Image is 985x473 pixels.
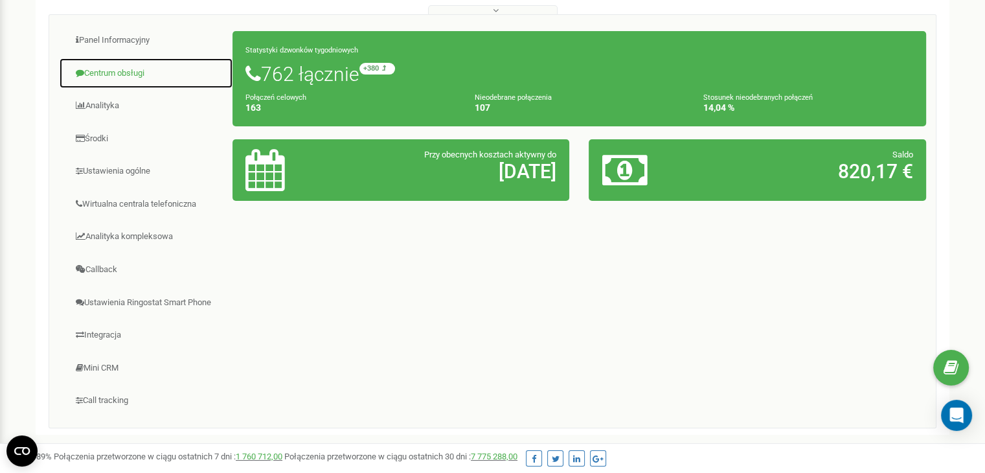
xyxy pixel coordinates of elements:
[245,46,358,54] small: Statystyki dzwonków tygodniowych
[59,90,233,122] a: Analityka
[359,63,395,75] small: +380
[59,254,233,286] a: Callback
[59,123,233,155] a: Środki
[424,150,556,159] span: Przy obecnych kosztach aktywny do
[59,189,233,220] a: Wirtualna centrala telefoniczna
[712,161,913,182] h2: 820,17 €
[59,385,233,417] a: Call tracking
[475,103,685,113] h4: 107
[236,452,282,461] a: 1 760 712,00
[703,103,913,113] h4: 14,04 %
[941,400,972,431] div: Open Intercom Messenger
[471,452,517,461] a: 7 775 288,00
[245,93,306,102] small: Połączeń celowych
[356,161,556,182] h2: [DATE]
[284,452,517,461] span: Połączenia przetworzone w ciągu ostatnich 30 dni :
[59,156,233,187] a: Ustawienia ogólne
[703,93,813,102] small: Stosunek nieodebranych połączeń
[6,435,38,467] button: Open CMP widget
[245,103,455,113] h4: 163
[59,221,233,253] a: Analityka kompleksowa
[59,25,233,56] a: Panel Informacyjny
[245,63,913,85] h1: 762 łącznie
[59,58,233,89] a: Centrum obsługi
[59,319,233,351] a: Integracja
[54,452,282,461] span: Połączenia przetworzone w ciągu ostatnich 7 dni :
[59,287,233,319] a: Ustawienia Ringostat Smart Phone
[475,93,552,102] small: Nieodebrane połączenia
[59,352,233,384] a: Mini CRM
[892,150,913,159] span: Saldo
